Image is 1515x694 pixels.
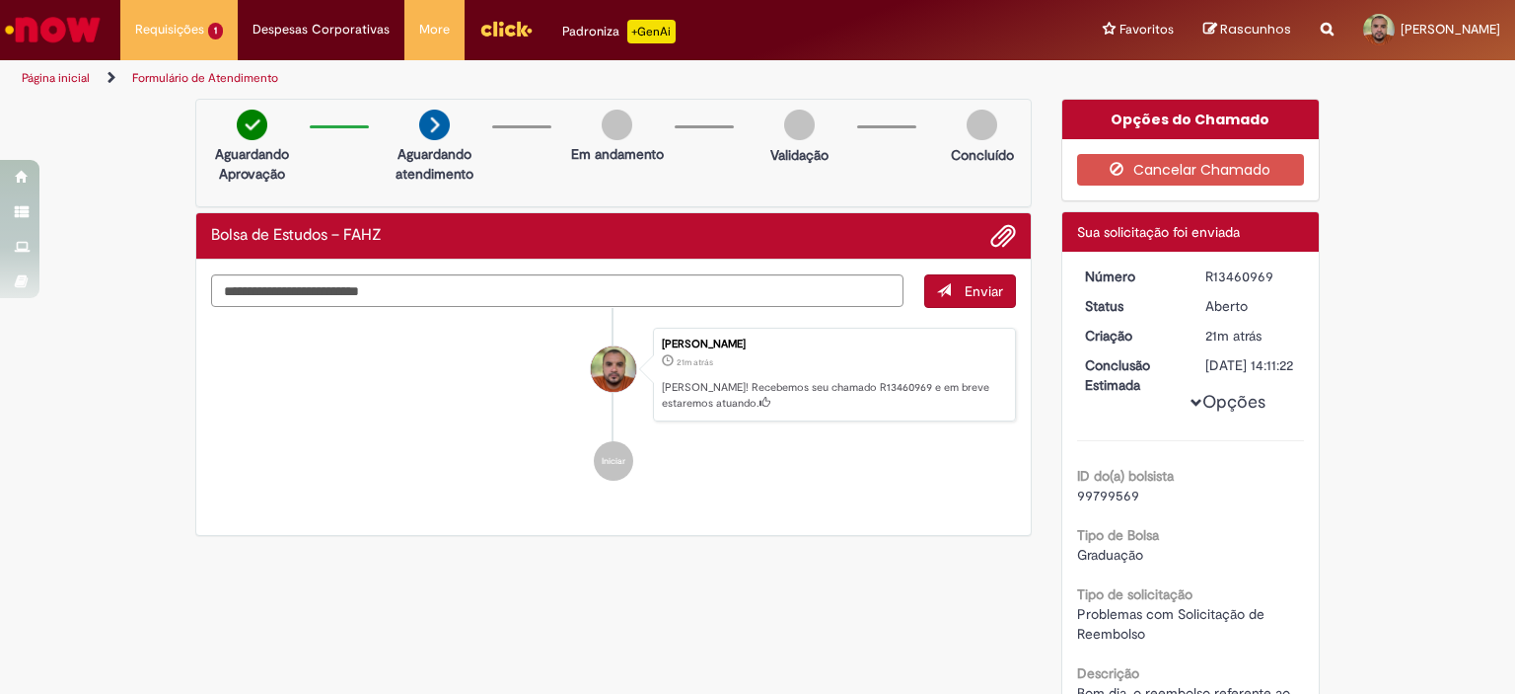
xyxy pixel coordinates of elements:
[990,223,1016,249] button: Adicionar anexos
[677,356,713,368] span: 21m atrás
[1205,327,1262,345] span: 21m atrás
[965,282,1003,300] span: Enviar
[924,274,1016,308] button: Enviar
[1119,20,1174,39] span: Favoritos
[387,144,482,184] p: Aguardando atendimento
[1077,664,1139,682] b: Descrição
[15,60,995,97] ul: Trilhas de página
[1070,267,1191,286] dt: Número
[1077,487,1139,504] span: 99799569
[677,356,713,368] time: 29/08/2025 09:11:18
[1205,326,1297,346] div: 29/08/2025 09:11:18
[237,110,267,140] img: check-circle-green.png
[1205,267,1297,286] div: R13460969
[1077,546,1143,564] span: Graduação
[1077,154,1305,186] button: Cancelar Chamado
[1077,526,1159,544] b: Tipo de Bolsa
[1205,327,1262,345] time: 29/08/2025 09:11:18
[211,328,1016,423] li: Fabio De Oliveira Rocha
[662,339,1005,350] div: [PERSON_NAME]
[591,347,636,392] div: Fabio De Oliveira Rocha
[627,20,676,43] p: +GenAi
[770,145,829,165] p: Validação
[22,70,90,86] a: Página inicial
[1062,100,1320,139] div: Opções do Chamado
[1205,296,1297,316] div: Aberto
[208,23,223,39] span: 1
[1220,20,1291,39] span: Rascunhos
[211,227,382,245] h2: Bolsa de Estudos – FAHZ Histórico de tíquete
[662,380,1005,411] p: [PERSON_NAME]! Recebemos seu chamado R13460969 e em breve estaremos atuando.
[1077,585,1192,603] b: Tipo de solicitação
[1070,296,1191,316] dt: Status
[211,274,903,308] textarea: Digite sua mensagem aqui...
[1077,605,1268,643] span: Problemas com Solicitação de Reembolso
[1077,467,1174,485] b: ID do(a) bolsista
[571,144,664,164] p: Em andamento
[784,110,815,140] img: img-circle-grey.png
[2,10,104,49] img: ServiceNow
[419,20,450,39] span: More
[479,14,533,43] img: click_logo_yellow_360x200.png
[252,20,390,39] span: Despesas Corporativas
[602,110,632,140] img: img-circle-grey.png
[1203,21,1291,39] a: Rascunhos
[1205,355,1297,375] div: [DATE] 14:11:22
[951,145,1014,165] p: Concluído
[562,20,676,43] div: Padroniza
[135,20,204,39] span: Requisições
[211,308,1016,501] ul: Histórico de tíquete
[967,110,997,140] img: img-circle-grey.png
[1070,326,1191,346] dt: Criação
[1401,21,1500,38] span: [PERSON_NAME]
[132,70,278,86] a: Formulário de Atendimento
[1070,355,1191,395] dt: Conclusão Estimada
[419,110,450,140] img: arrow-next.png
[1077,223,1240,241] span: Sua solicitação foi enviada
[204,144,300,184] p: Aguardando Aprovação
